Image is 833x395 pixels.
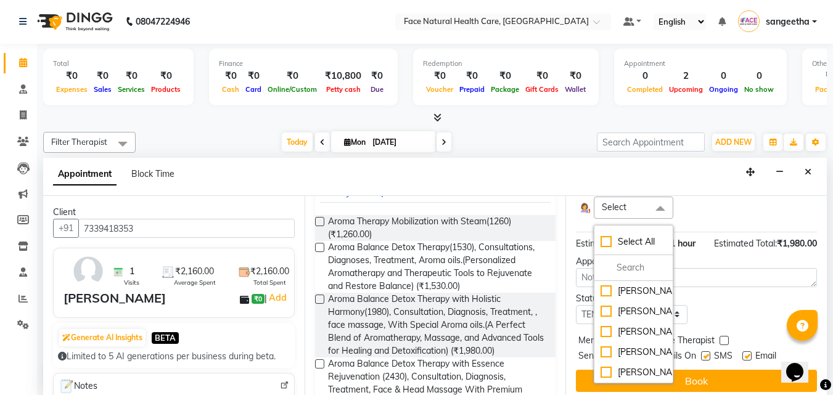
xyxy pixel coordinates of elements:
span: Gift Cards [522,85,562,94]
span: Filter Therapist [51,137,107,147]
span: Voucher [423,85,456,94]
span: Sales [91,85,115,94]
div: [PERSON_NAME] [601,346,666,359]
div: [PERSON_NAME] [601,366,666,379]
div: [PERSON_NAME] [64,289,166,307]
img: logo [31,4,116,39]
span: Due [367,85,387,94]
span: Products [148,85,184,94]
span: Petty cash [323,85,364,94]
span: Expenses [53,85,91,94]
input: multiselect-search [601,261,666,274]
a: Add [267,290,289,305]
div: ₹0 [115,69,148,83]
div: Finance [219,59,388,69]
button: +91 [53,219,79,238]
div: ₹0 [91,69,115,83]
div: ₹0 [423,69,456,83]
span: SMS [714,349,732,365]
div: ₹0 [456,69,488,83]
div: ₹0 [562,69,589,83]
div: ₹0 [219,69,242,83]
span: No show [741,85,777,94]
div: [PERSON_NAME] [601,325,666,338]
span: ₹1,980.00 [777,238,817,249]
input: Search by Name/Mobile/Email/Code [78,219,295,238]
span: Wallet [562,85,589,94]
span: Total Spent [253,278,286,287]
span: Aroma Balance Detox Therapy with Holistic Harmony(1980), Consultation, Diagnosis, Treatment, , fa... [328,293,546,357]
span: Average Spent [174,278,216,287]
span: Merge Services of Same Therapist [578,334,715,349]
span: Ongoing [706,85,741,94]
div: ₹0 [148,69,184,83]
div: 0 [624,69,666,83]
span: Visits [124,278,139,287]
div: Client [53,206,295,219]
span: Aroma Balance Detox Therapy(1530), Consultations, Diagnoses, Treatment, Aroma oils.(Personalized ... [328,241,546,293]
div: Limited to 5 AI generations per business during beta. [58,350,290,363]
span: Appointment [53,163,117,185]
div: ₹0 [53,69,91,83]
span: ₹2,160.00 [175,265,214,278]
span: ₹0 [252,294,265,304]
div: ₹0 [488,69,522,83]
div: Appointment [624,59,777,69]
span: ADD NEW [715,137,752,147]
button: Book [576,370,817,392]
div: ₹0 [242,69,265,83]
span: Cash [219,85,242,94]
span: 1 hour [670,238,696,249]
span: 1 [129,265,134,278]
span: ₹2,160.00 [250,265,289,278]
span: Today [282,132,313,152]
span: Block Time [131,168,174,179]
span: Mon [341,137,369,147]
span: Notes [59,378,97,394]
img: avatar [70,253,106,289]
b: 08047224946 [136,4,190,39]
input: 2025-09-01 [369,133,430,152]
span: Online/Custom [265,85,320,94]
div: ₹0 [522,69,562,83]
span: Card [242,85,265,94]
div: 0 [706,69,741,83]
span: Send Appointment Details On [578,349,696,365]
span: Estimated Total: [714,238,777,249]
div: Status [576,292,687,305]
span: Aroma Therapy Mobilization with Steam(1260) (₹1,260.00) [328,215,546,241]
span: Prepaid [456,85,488,94]
div: Redemption [423,59,589,69]
span: Services [115,85,148,94]
div: [PERSON_NAME] [601,285,666,298]
span: Estimated Service Time: [576,238,670,249]
div: 2 [666,69,706,83]
span: Email [755,349,776,365]
span: BETA [152,332,179,344]
span: Package [488,85,522,94]
div: Select All [601,235,666,248]
span: Upcoming [666,85,706,94]
img: Hairdresser.png [579,202,590,213]
div: Appointment Notes [576,255,817,268]
input: Search Appointment [597,132,705,152]
button: Generate AI Insights [59,329,146,346]
button: ADD NEW [712,134,755,151]
div: ₹10,800 [320,69,366,83]
div: ₹0 [265,69,320,83]
div: ₹0 [366,69,388,83]
span: Select [602,202,626,213]
span: Completed [624,85,666,94]
img: sangeetha [738,10,760,32]
div: 0 [741,69,777,83]
span: | [265,290,289,305]
iframe: chat widget [781,346,821,383]
span: sangeetha [766,15,810,28]
button: Close [799,163,817,182]
div: [PERSON_NAME] [601,305,666,318]
div: Total [53,59,184,69]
